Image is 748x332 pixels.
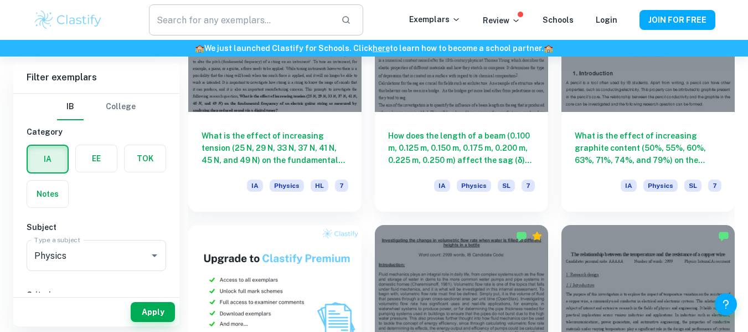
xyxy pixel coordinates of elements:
h6: Category [27,126,166,138]
div: Filter type choice [57,94,136,120]
span: 7 [708,180,721,192]
p: Exemplars [409,13,461,25]
button: Apply [131,302,175,322]
span: 🏫 [544,44,553,53]
h6: Subject [27,221,166,233]
h6: Criteria [27,289,166,301]
span: Physics [270,180,304,192]
span: Physics [643,180,678,192]
span: SL [498,180,515,192]
span: IA [434,180,450,192]
span: HL [311,180,328,192]
a: Login [596,16,617,24]
h6: What is the effect of increasing tension (25 N, 29 N, 33 N, 37 N, 41 N, 45 N, and 49 N) on the fu... [202,130,348,166]
img: Marked [718,231,729,242]
label: Type a subject [34,235,80,244]
button: Notes [27,181,68,207]
button: TOK [125,145,166,172]
button: JOIN FOR FREE [639,10,715,30]
button: Open [147,248,162,263]
img: Clastify logo [33,9,104,31]
span: 7 [522,180,535,192]
p: Review [483,14,520,27]
input: Search for any exemplars... [149,4,332,35]
img: Marked [516,231,527,242]
span: SL [684,180,701,192]
a: here [373,44,390,53]
span: IA [621,180,637,192]
span: 7 [335,180,348,192]
span: Physics [457,180,491,192]
div: Premium [532,231,543,242]
button: Help and Feedback [715,293,737,315]
button: IB [57,94,84,120]
a: Schools [543,16,574,24]
button: IA [28,146,68,172]
h6: Filter exemplars [13,62,179,93]
button: College [106,94,136,120]
button: EE [76,145,117,172]
h6: What is the effect of increasing graphite content (50%, 55%, 60%, 63%, 71%, 74%, and 79%) on the ... [575,130,721,166]
h6: How does the length of a beam (0.100 m, 0.125 m, 0.150 m, 0.175 m, 0.200 m, 0.225 m, 0.250 m) aff... [388,130,535,166]
span: IA [247,180,263,192]
span: 🏫 [195,44,204,53]
h6: We just launched Clastify for Schools. Click to learn how to become a school partner. [2,42,746,54]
